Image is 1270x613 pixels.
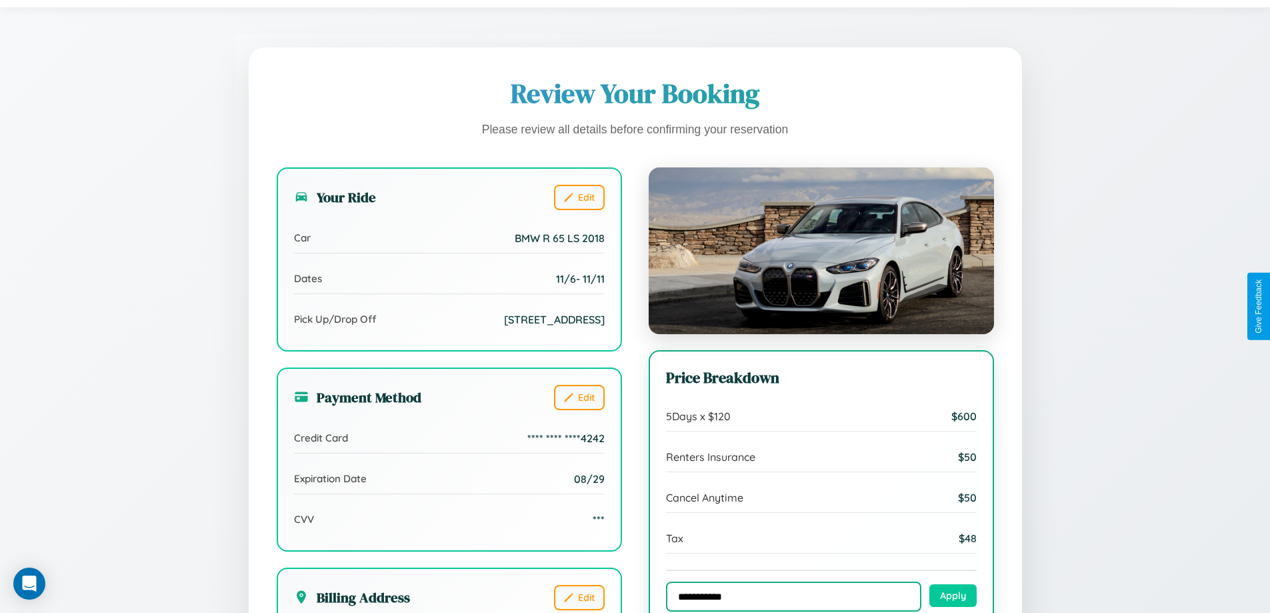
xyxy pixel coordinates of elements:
[666,410,731,423] span: 5 Days x $ 120
[666,532,683,545] span: Tax
[13,568,45,600] div: Open Intercom Messenger
[294,588,410,607] h3: Billing Address
[574,472,605,486] span: 08/29
[666,368,977,388] h3: Price Breakdown
[294,187,376,207] h3: Your Ride
[294,513,314,526] span: CVV
[959,532,977,545] span: $ 48
[277,75,994,111] h1: Review Your Booking
[958,450,977,464] span: $ 50
[1254,279,1263,334] div: Give Feedback
[649,167,994,334] img: BMW R 65 LS
[294,231,311,244] span: Car
[294,432,348,444] span: Credit Card
[554,585,605,610] button: Edit
[504,313,605,326] span: [STREET_ADDRESS]
[294,388,421,407] h3: Payment Method
[554,385,605,410] button: Edit
[929,584,977,607] button: Apply
[958,491,977,504] span: $ 50
[556,272,605,285] span: 11 / 6 - 11 / 11
[515,231,605,245] span: BMW R 65 LS 2018
[277,119,994,141] p: Please review all details before confirming your reservation
[951,410,977,423] span: $ 600
[294,472,367,485] span: Expiration Date
[666,450,755,464] span: Renters Insurance
[554,185,605,210] button: Edit
[666,491,743,504] span: Cancel Anytime
[294,272,322,285] span: Dates
[294,313,377,326] span: Pick Up/Drop Off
